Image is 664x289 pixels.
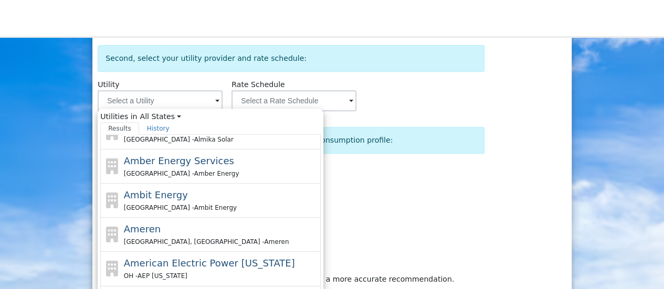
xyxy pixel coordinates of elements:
span: AEP [US_STATE] [138,272,187,280]
span: Almika Solar [194,136,234,143]
span: [GEOGRAPHIC_DATA] - [124,136,194,143]
span: Amber Energy Services [124,155,234,166]
span: American Electric Power [US_STATE] [124,258,295,269]
span: [GEOGRAPHIC_DATA] - [124,170,194,177]
div: Second, select your utility provider and rate schedule: [98,45,484,72]
span: Ameren [124,223,161,234]
span: Ameren [265,238,289,245]
span: [GEOGRAPHIC_DATA] - [124,204,194,211]
a: Results [100,122,139,135]
span: OH - [124,272,138,280]
input: Select a Utility [98,90,223,111]
a: History [139,122,177,135]
span: Amber Energy [194,170,239,177]
span: Utilities in [100,111,321,122]
input: Select a Rate Schedule [231,90,356,111]
div: : providing your actual annual consumption will result in a more accurate recommendation. [96,274,487,285]
label: Utility [98,79,119,90]
span: [GEOGRAPHIC_DATA], [GEOGRAPHIC_DATA] - [124,238,265,245]
a: All States [140,111,181,122]
span: Ambit Energy [124,189,188,200]
span: Alias: None [231,80,284,89]
span: Ambit Energy [194,204,237,211]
